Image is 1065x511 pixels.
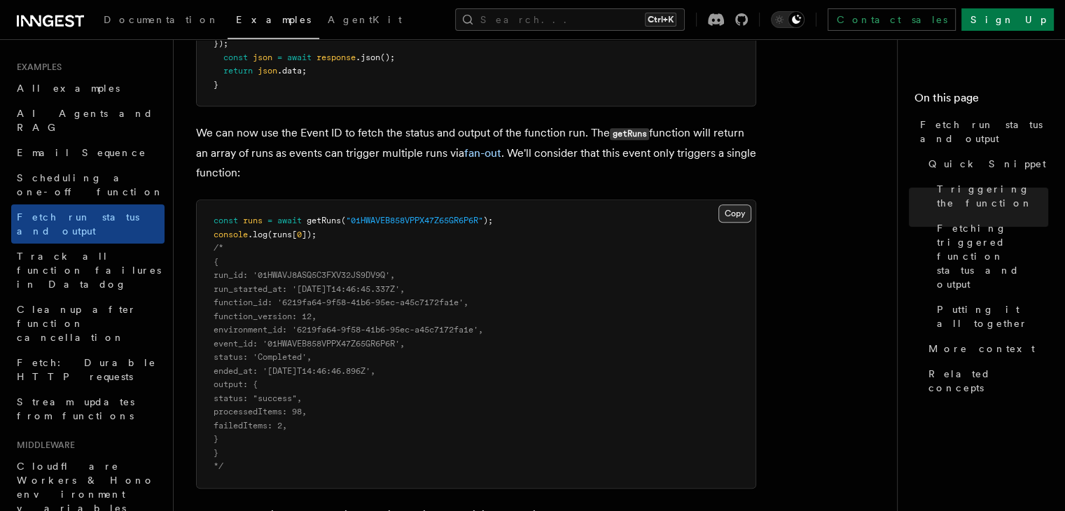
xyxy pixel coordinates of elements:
[11,350,165,389] a: Fetch: Durable HTTP requests
[341,216,346,225] span: (
[253,52,272,62] span: json
[214,448,218,458] span: }
[11,101,165,140] a: AI Agents and RAG
[931,216,1048,297] a: Fetching triggered function status and output
[214,407,307,416] span: processedItems: 98,
[920,118,1048,146] span: Fetch run status and output
[718,204,751,223] button: Copy
[302,230,316,239] span: ]);
[961,8,1054,31] a: Sign Up
[923,151,1048,176] a: Quick Snippet
[223,52,248,62] span: const
[95,4,228,38] a: Documentation
[937,221,1048,291] span: Fetching triggered function status and output
[931,297,1048,336] a: Putting it all together
[17,304,137,343] span: Cleanup after function cancellation
[214,284,405,294] span: run_started_at: '[DATE]T14:46:45.337Z',
[455,8,685,31] button: Search...Ctrl+K
[214,393,302,403] span: status: "success",
[258,66,277,76] span: json
[17,83,120,94] span: All examples
[914,112,1048,151] a: Fetch run status and output
[17,357,156,382] span: Fetch: Durable HTTP requests
[104,14,219,25] span: Documentation
[214,311,316,321] span: function_version: 12,
[17,172,164,197] span: Scheduling a one-off function
[196,123,756,183] p: We can now use the Event ID to fetch the status and output of the function run. The function will...
[214,257,218,267] span: {
[928,367,1048,395] span: Related concepts
[214,379,258,389] span: output: {
[297,230,302,239] span: 0
[937,182,1048,210] span: Triggering the function
[11,165,165,204] a: Scheduling a one-off function
[610,128,649,140] code: getRuns
[17,251,161,290] span: Track all function failures in Datadog
[483,216,493,225] span: );
[645,13,676,27] kbd: Ctrl+K
[11,204,165,244] a: Fetch run status and output
[277,66,307,76] span: .data;
[346,216,483,225] span: "01HWAVEB858VPPX47Z65GR6P6R"
[923,336,1048,361] a: More context
[11,76,165,101] a: All examples
[928,342,1035,356] span: More context
[228,4,319,39] a: Examples
[11,389,165,428] a: Stream updates from functions
[17,396,134,421] span: Stream updates from functions
[11,297,165,350] a: Cleanup after function cancellation
[11,440,75,451] span: Middleware
[11,62,62,73] span: Examples
[17,147,146,158] span: Email Sequence
[17,108,153,133] span: AI Agents and RAG
[928,157,1046,171] span: Quick Snippet
[277,52,282,62] span: =
[277,216,302,225] span: await
[356,52,380,62] span: .json
[214,270,395,280] span: run_id: '01HWAVJ8ASQ5C3FXV32JS9DV9Q',
[223,66,253,76] span: return
[316,52,356,62] span: response
[17,211,139,237] span: Fetch run status and output
[11,244,165,297] a: Track all function failures in Datadog
[214,325,483,335] span: environment_id: '6219fa64-9f58-41b6-95ec-a45c7172fa1e',
[214,80,218,90] span: }
[214,339,405,349] span: event_id: '01HWAVEB858VPPX47Z65GR6P6R',
[828,8,956,31] a: Contact sales
[937,302,1048,330] span: Putting it all together
[248,230,267,239] span: .log
[307,216,341,225] span: getRuns
[214,38,228,48] span: });
[267,230,297,239] span: (runs[
[243,216,263,225] span: runs
[931,176,1048,216] a: Triggering the function
[287,52,312,62] span: await
[214,421,287,430] span: failedItems: 2,
[771,11,805,28] button: Toggle dark mode
[214,352,312,362] span: status: 'Completed',
[914,90,1048,112] h4: On this page
[11,140,165,165] a: Email Sequence
[214,366,375,376] span: ended_at: '[DATE]T14:46:46.896Z',
[380,52,395,62] span: ();
[267,216,272,225] span: =
[923,361,1048,400] a: Related concepts
[214,216,238,225] span: const
[214,230,248,239] span: console
[464,146,501,160] a: fan-out
[328,14,402,25] span: AgentKit
[214,297,468,307] span: function_id: '6219fa64-9f58-41b6-95ec-a45c7172fa1e',
[319,4,410,38] a: AgentKit
[236,14,311,25] span: Examples
[214,434,218,444] span: }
